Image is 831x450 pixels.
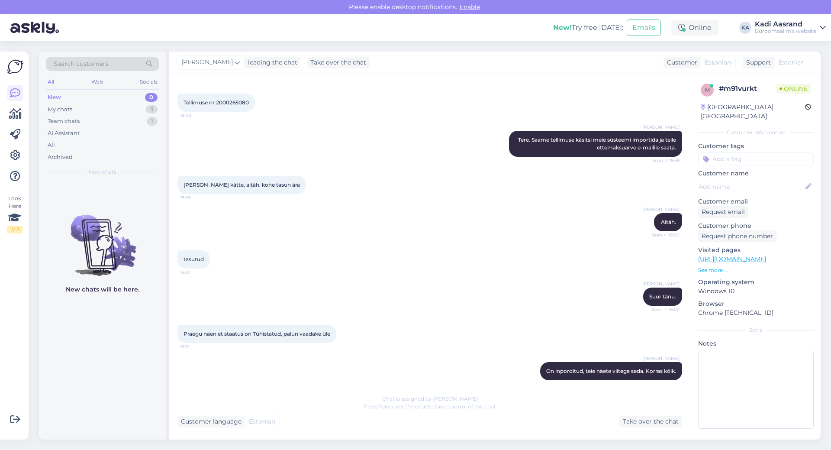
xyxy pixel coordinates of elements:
i: 'Take over the chat' [378,403,428,410]
div: Web [90,76,105,87]
p: Customer name [698,169,814,178]
div: 3 [146,105,158,114]
span: Suur tänu. [649,293,676,300]
div: Try free [DATE]: [553,23,623,33]
p: Operating system [698,278,814,287]
span: 15:40 [180,112,213,119]
div: Extra [698,326,814,334]
button: Emails [627,19,661,36]
span: 16:01 [180,269,213,275]
p: Chrome [TECHNICAL_ID] [698,308,814,317]
p: See more ... [698,266,814,274]
img: Askly Logo [7,58,23,75]
div: leading the chat [245,58,297,67]
p: New chats will be here. [66,285,139,294]
a: [URL][DOMAIN_NAME] [698,255,766,263]
span: Search customers [54,59,109,68]
div: Socials [138,76,159,87]
div: [GEOGRAPHIC_DATA], [GEOGRAPHIC_DATA] [701,103,805,121]
div: AI Assistant [48,129,80,138]
div: Customer information [698,129,814,136]
span: Chat is assigned to [PERSON_NAME] [382,395,478,402]
p: Browser [698,299,814,308]
div: Customer [664,58,697,67]
span: Estonian [705,58,731,67]
div: Online [671,20,718,36]
div: Customer language [177,417,242,426]
p: Windows 10 [698,287,814,296]
div: 1 [147,117,158,126]
span: Online [776,84,811,94]
p: Customer tags [698,142,814,151]
div: Support [743,58,771,67]
span: Seen ✓ 16:02 [647,306,680,313]
div: Request email [698,206,748,218]
span: Estonian [778,58,805,67]
b: New! [553,23,572,32]
div: KA [739,22,751,34]
span: Praegu näen et staatus on Tühistatud, palun vaadake üle [184,330,330,337]
p: Customer email [698,197,814,206]
div: Kadi Aasrand [755,21,816,28]
div: 0 [145,93,158,102]
div: Büroomaailm's website [755,28,816,35]
span: [PERSON_NAME] [642,281,680,287]
div: Request phone number [698,230,776,242]
div: Take over the chat [307,57,370,68]
span: m [705,87,710,93]
span: 16:14 [647,381,680,387]
div: Look Here [7,194,23,233]
a: Kadi AasrandBüroomaailm's website [755,21,826,35]
p: Visited pages [698,246,814,255]
span: Seen ✓ 16:00 [647,232,680,238]
div: New [48,93,61,102]
span: [PERSON_NAME] [181,58,233,67]
p: Notes [698,339,814,348]
span: [PERSON_NAME] [642,124,680,130]
div: All [48,141,55,149]
span: 15:59 [180,194,213,201]
input: Add name [699,182,804,191]
span: Seen ✓ 15:59 [647,157,680,164]
span: Press to take control of the chat [364,403,496,410]
span: [PERSON_NAME] kätte, aitäh. kohe tasun ära [184,181,300,188]
input: Add a tag [698,152,814,165]
div: All [46,76,56,87]
span: [PERSON_NAME] [642,355,680,362]
span: 16:12 [180,343,213,350]
span: [PERSON_NAME] [642,206,680,213]
div: Take over the chat [619,416,682,427]
div: My chats [48,105,72,114]
img: No chats [39,199,166,277]
span: New chats [89,168,116,176]
span: On inporditud, teie näete viitega seda. Korras kõik. [546,368,676,374]
div: Team chats [48,117,80,126]
span: tasutud [184,256,204,262]
span: Estonian [249,417,275,426]
div: Archived [48,153,73,162]
span: Aitäh. [661,219,676,225]
span: Tellimuse nr 2000265080 [184,99,249,106]
div: # m91vurkt [719,84,776,94]
span: Enable [457,3,483,11]
span: Tere. Saame tellimuse käsitsi meie süsteemi importida ja teile ettemaksuarve e-mailile saata. [518,136,677,151]
div: 2 / 3 [7,226,23,233]
p: Customer phone [698,221,814,230]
